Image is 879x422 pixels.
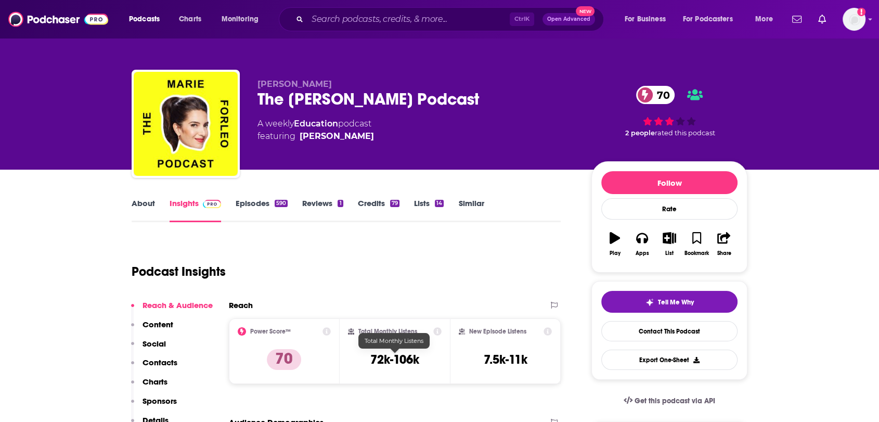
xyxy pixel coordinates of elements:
[601,321,738,341] a: Contact This Podcast
[484,352,527,367] h3: 7.5k-11k
[131,319,173,339] button: Content
[656,225,683,263] button: List
[843,8,865,31] img: User Profile
[179,12,201,27] span: Charts
[636,86,675,104] a: 70
[547,17,590,22] span: Open Advanced
[358,198,399,222] a: Credits79
[131,377,167,396] button: Charts
[814,10,830,28] a: Show notifications dropdown
[131,300,213,319] button: Reach & Audience
[683,225,710,263] button: Bookmark
[122,11,173,28] button: open menu
[636,250,649,257] div: Apps
[257,79,332,89] span: [PERSON_NAME]
[684,250,709,257] div: Bookmark
[458,198,484,222] a: Similar
[134,72,238,176] img: The Marie Forleo Podcast
[601,350,738,370] button: Export One-Sheet
[601,291,738,313] button: tell me why sparkleTell Me Why
[591,79,747,144] div: 70 2 peoplerated this podcast
[203,200,221,208] img: Podchaser Pro
[601,198,738,220] div: Rate
[370,352,419,367] h3: 72k-106k
[748,11,786,28] button: open menu
[857,8,865,16] svg: Add a profile image
[8,9,108,29] img: Podchaser - Follow, Share and Rate Podcasts
[172,11,208,28] a: Charts
[302,198,343,222] a: Reviews1
[257,130,374,143] span: featuring
[645,298,654,306] img: tell me why sparkle
[717,250,731,257] div: Share
[250,328,291,335] h2: Power Score™
[469,328,526,335] h2: New Episode Listens
[676,11,748,28] button: open menu
[510,12,534,26] span: Ctrl K
[131,396,177,415] button: Sponsors
[132,264,226,279] h1: Podcast Insights
[542,13,595,25] button: Open AdvancedNew
[236,198,288,222] a: Episodes590
[300,130,374,143] a: Marie Forleo
[131,339,166,358] button: Social
[222,12,258,27] span: Monitoring
[655,129,715,137] span: rated this podcast
[617,11,679,28] button: open menu
[143,300,213,310] p: Reach & Audience
[143,377,167,387] p: Charts
[307,11,510,28] input: Search podcasts, credits, & more...
[615,388,723,414] a: Get this podcast via API
[390,200,399,207] div: 79
[229,300,253,310] h2: Reach
[289,7,614,31] div: Search podcasts, credits, & more...
[601,171,738,194] button: Follow
[414,198,444,222] a: Lists14
[143,396,177,406] p: Sponsors
[365,337,423,344] span: Total Monthly Listens
[143,339,166,349] p: Social
[665,250,674,257] div: List
[628,225,655,263] button: Apps
[625,129,655,137] span: 2 people
[214,11,272,28] button: open menu
[358,328,417,335] h2: Total Monthly Listens
[755,12,773,27] span: More
[129,12,160,27] span: Podcasts
[601,225,628,263] button: Play
[576,6,594,16] span: New
[338,200,343,207] div: 1
[435,200,444,207] div: 14
[788,10,806,28] a: Show notifications dropdown
[843,8,865,31] button: Show profile menu
[843,8,865,31] span: Logged in as hmill
[683,12,733,27] span: For Podcasters
[647,86,675,104] span: 70
[257,118,374,143] div: A weekly podcast
[635,397,715,405] span: Get this podcast via API
[294,119,338,129] a: Education
[710,225,738,263] button: Share
[267,349,301,370] p: 70
[170,198,221,222] a: InsightsPodchaser Pro
[143,319,173,329] p: Content
[658,298,694,306] span: Tell Me Why
[275,200,288,207] div: 590
[625,12,666,27] span: For Business
[143,357,177,367] p: Contacts
[610,250,621,257] div: Play
[131,357,177,377] button: Contacts
[132,198,155,222] a: About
